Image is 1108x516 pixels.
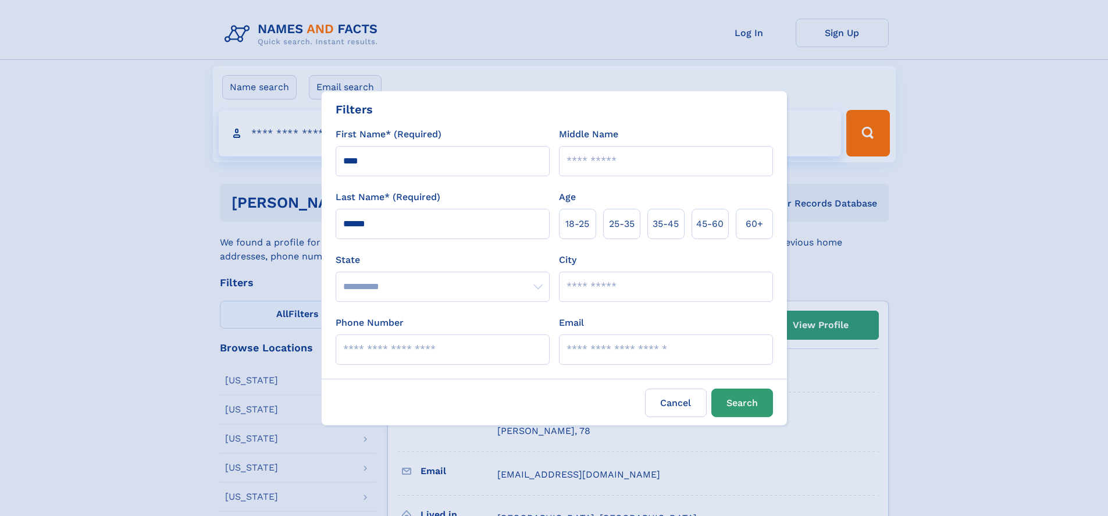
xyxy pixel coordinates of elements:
[696,217,724,231] span: 45‑60
[336,316,404,330] label: Phone Number
[336,127,441,141] label: First Name* (Required)
[609,217,635,231] span: 25‑35
[336,253,550,267] label: State
[645,389,707,417] label: Cancel
[565,217,589,231] span: 18‑25
[653,217,679,231] span: 35‑45
[559,190,576,204] label: Age
[746,217,763,231] span: 60+
[559,316,584,330] label: Email
[711,389,773,417] button: Search
[336,190,440,204] label: Last Name* (Required)
[559,127,618,141] label: Middle Name
[559,253,576,267] label: City
[336,101,373,118] div: Filters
